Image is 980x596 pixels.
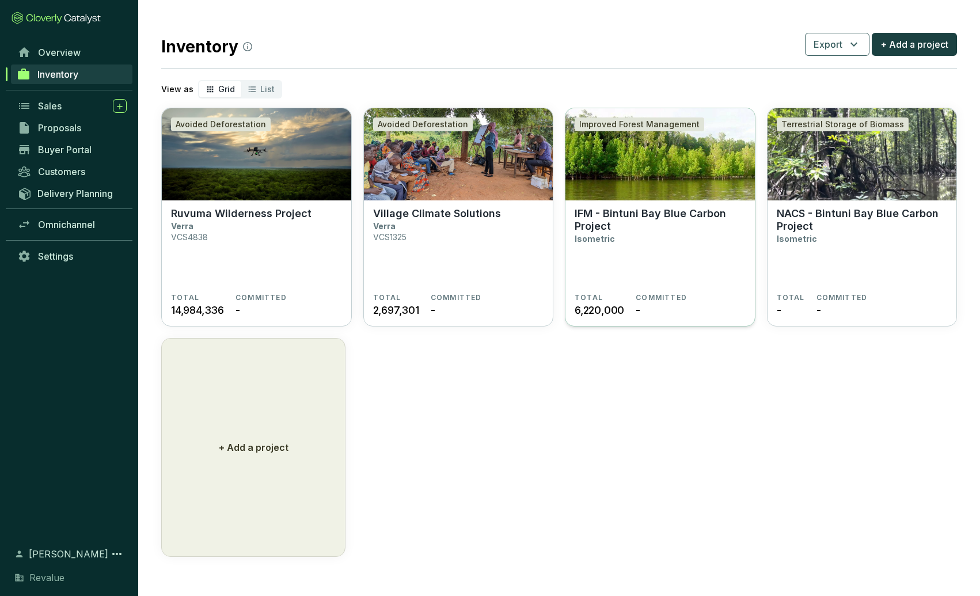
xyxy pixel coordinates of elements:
[431,293,482,302] span: COMMITTED
[363,108,554,327] a: Village Climate SolutionsAvoided DeforestationVillage Climate SolutionsVerraVCS1325TOTAL2,697,301...
[38,122,81,134] span: Proposals
[171,117,271,131] div: Avoided Deforestation
[575,302,624,318] span: 6,220,000
[162,108,351,200] img: Ruvuma Wilderness Project
[161,108,352,327] a: Ruvuma Wilderness ProjectAvoided DeforestationRuvuma Wilderness ProjectVerraVCS4838TOTAL14,984,33...
[38,100,62,112] span: Sales
[235,293,287,302] span: COMMITTED
[431,302,435,318] span: -
[235,302,240,318] span: -
[38,144,92,155] span: Buyer Portal
[872,33,957,56] button: + Add a project
[777,117,909,131] div: Terrestrial Storage of Biomass
[161,35,252,59] h2: Inventory
[373,221,396,231] p: Verra
[880,37,948,51] span: + Add a project
[12,118,132,138] a: Proposals
[12,215,132,234] a: Omnichannel
[38,166,85,177] span: Customers
[777,207,948,233] p: NACS - Bintuni Bay Blue Carbon Project
[767,108,958,327] a: NACS - Bintuni Bay Blue Carbon ProjectTerrestrial Storage of BiomassNACS - Bintuni Bay Blue Carbo...
[12,140,132,160] a: Buyer Portal
[12,43,132,62] a: Overview
[219,441,288,454] p: + Add a project
[636,302,640,318] span: -
[12,96,132,116] a: Sales
[373,207,501,220] p: Village Climate Solutions
[171,221,193,231] p: Verra
[575,207,746,233] p: IFM - Bintuni Bay Blue Carbon Project
[37,69,78,80] span: Inventory
[38,47,81,58] span: Overview
[12,246,132,266] a: Settings
[373,293,401,302] span: TOTAL
[373,302,419,318] span: 2,697,301
[11,64,132,84] a: Inventory
[816,302,821,318] span: -
[364,108,553,200] img: Village Climate Solutions
[260,84,275,94] span: List
[777,293,805,302] span: TOTAL
[777,302,781,318] span: -
[575,234,615,244] p: Isometric
[12,184,132,203] a: Delivery Planning
[636,293,687,302] span: COMMITTED
[768,108,957,200] img: NACS - Bintuni Bay Blue Carbon Project
[29,571,64,584] span: Revalue
[38,250,73,262] span: Settings
[565,108,755,200] img: IFM - Bintuni Bay Blue Carbon Project
[37,188,113,199] span: Delivery Planning
[12,162,132,181] a: Customers
[198,80,282,98] div: segmented control
[816,293,868,302] span: COMMITTED
[171,207,312,220] p: Ruvuma Wilderness Project
[38,219,95,230] span: Omnichannel
[29,547,108,561] span: [PERSON_NAME]
[373,117,473,131] div: Avoided Deforestation
[161,338,345,557] button: + Add a project
[161,83,193,95] p: View as
[373,232,407,242] p: VCS1325
[575,293,603,302] span: TOTAL
[575,117,704,131] div: Improved Forest Management
[805,33,869,56] button: Export
[218,84,235,94] span: Grid
[171,293,199,302] span: TOTAL
[171,232,208,242] p: VCS4838
[171,302,224,318] span: 14,984,336
[777,234,817,244] p: Isometric
[814,37,842,51] span: Export
[565,108,755,327] a: IFM - Bintuni Bay Blue Carbon ProjectImproved Forest ManagementIFM - Bintuni Bay Blue Carbon Proj...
